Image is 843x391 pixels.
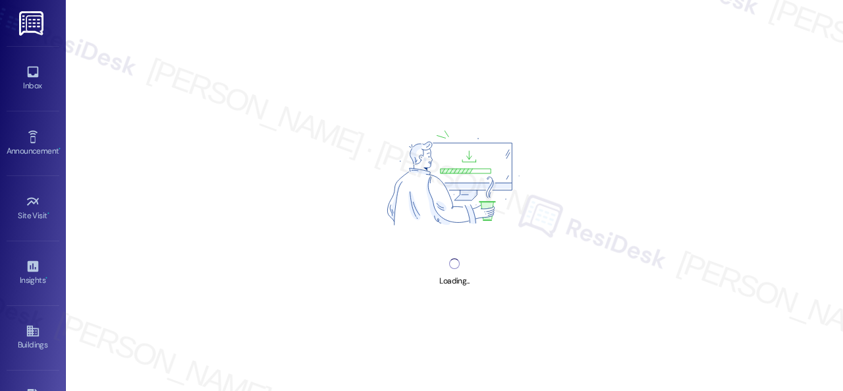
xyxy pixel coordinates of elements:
span: • [47,209,49,218]
img: ResiDesk Logo [19,11,46,36]
a: Insights • [7,255,59,291]
a: Site Visit • [7,191,59,226]
span: • [59,144,61,154]
a: Inbox [7,61,59,96]
div: Loading... [439,274,469,288]
span: • [45,274,47,283]
a: Buildings [7,320,59,355]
